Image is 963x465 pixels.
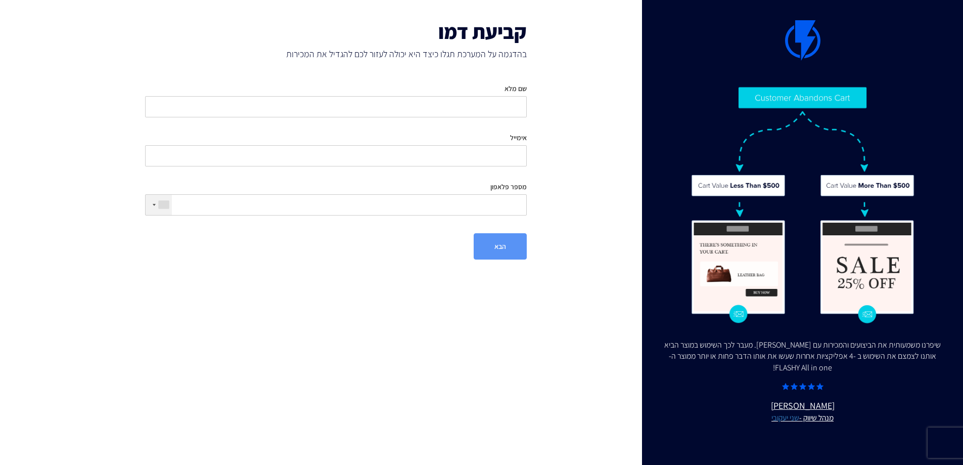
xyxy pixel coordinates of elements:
[505,83,527,94] label: שם מלא
[771,412,799,422] a: שני יעקובי
[474,233,527,260] button: הבא
[662,412,943,424] small: מנהל שיווק -
[662,340,943,374] div: שיפרנו משמעותית את הביצועים והמכירות עם [PERSON_NAME]. מעבר לכך השימוש במוצר הביא אותנו לצמצם את ...
[691,86,915,324] img: Flashy
[145,48,527,61] span: בהדגמה על המערכת תגלו כיצד היא יכולה לעזור לכם להגדיל את המכירות
[510,133,527,143] label: אימייל
[662,399,943,424] u: [PERSON_NAME]
[490,182,527,192] label: מספר פלאפון
[145,20,527,43] h1: קביעת דמו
